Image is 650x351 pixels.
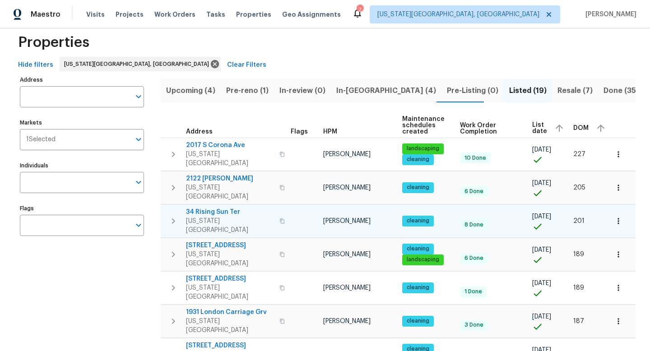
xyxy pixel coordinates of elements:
[532,314,551,320] span: [DATE]
[377,10,539,19] span: [US_STATE][GEOGRAPHIC_DATA], [GEOGRAPHIC_DATA]
[20,163,144,168] label: Individuals
[573,251,584,258] span: 189
[573,151,585,157] span: 227
[20,206,144,211] label: Flags
[460,122,517,135] span: Work Order Completion
[132,133,145,146] button: Open
[323,129,337,135] span: HPM
[323,318,371,324] span: [PERSON_NAME]
[186,317,274,335] span: [US_STATE][GEOGRAPHIC_DATA]
[461,188,487,195] span: 6 Done
[461,154,490,162] span: 10 Done
[461,321,487,329] span: 3 Done
[323,218,371,224] span: [PERSON_NAME]
[403,245,433,253] span: cleaning
[226,84,269,97] span: Pre-reno (1)
[20,77,144,83] label: Address
[223,57,270,74] button: Clear Filters
[573,218,585,224] span: 201
[186,174,274,183] span: 2122 [PERSON_NAME]
[186,241,274,250] span: [STREET_ADDRESS]
[461,254,487,262] span: 6 Done
[403,256,443,263] span: landscaping
[532,247,551,253] span: [DATE]
[186,141,274,150] span: 2017 S Corona Ave
[64,60,213,69] span: [US_STATE][GEOGRAPHIC_DATA], [GEOGRAPHIC_DATA]
[86,10,105,19] span: Visits
[282,10,341,19] span: Geo Assignments
[132,219,145,231] button: Open
[323,285,371,291] span: [PERSON_NAME]
[573,318,584,324] span: 187
[582,10,636,19] span: [PERSON_NAME]
[604,84,644,97] span: Done (359)
[532,213,551,220] span: [DATE]
[509,84,547,97] span: Listed (19)
[236,10,271,19] span: Properties
[532,180,551,186] span: [DATE]
[227,60,266,71] span: Clear Filters
[186,208,274,217] span: 34 Rising Sun Ter
[18,38,89,47] span: Properties
[573,185,585,191] span: 205
[403,156,433,163] span: cleaning
[557,84,593,97] span: Resale (7)
[206,11,225,18] span: Tasks
[186,274,274,283] span: [STREET_ADDRESS]
[186,250,274,268] span: [US_STATE][GEOGRAPHIC_DATA]
[461,221,487,229] span: 8 Done
[323,151,371,157] span: [PERSON_NAME]
[532,122,547,134] span: List date
[132,90,145,103] button: Open
[532,147,551,153] span: [DATE]
[186,183,274,201] span: [US_STATE][GEOGRAPHIC_DATA]
[166,84,215,97] span: Upcoming (4)
[323,251,371,258] span: [PERSON_NAME]
[20,120,144,125] label: Markets
[573,125,589,131] span: DOM
[186,283,274,301] span: [US_STATE][GEOGRAPHIC_DATA]
[323,185,371,191] span: [PERSON_NAME]
[186,308,274,317] span: 1931 London Carriage Grv
[461,288,486,296] span: 1 Done
[403,317,433,325] span: cleaning
[186,217,274,235] span: [US_STATE][GEOGRAPHIC_DATA]
[279,84,325,97] span: In-review (0)
[403,284,433,291] span: cleaning
[186,150,274,168] span: [US_STATE][GEOGRAPHIC_DATA]
[18,60,53,71] span: Hide filters
[116,10,144,19] span: Projects
[532,280,551,286] span: [DATE]
[154,10,195,19] span: Work Orders
[357,5,363,14] div: 7
[402,116,445,135] span: Maintenance schedules created
[291,129,308,135] span: Flags
[186,129,213,135] span: Address
[573,285,584,291] span: 189
[132,176,145,189] button: Open
[403,184,433,191] span: cleaning
[60,57,221,71] div: [US_STATE][GEOGRAPHIC_DATA], [GEOGRAPHIC_DATA]
[447,84,498,97] span: Pre-Listing (0)
[26,136,56,143] span: 1 Selected
[336,84,436,97] span: In-[GEOGRAPHIC_DATA] (4)
[31,10,60,19] span: Maestro
[403,217,433,225] span: cleaning
[403,145,443,152] span: landscaping
[14,57,57,74] button: Hide filters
